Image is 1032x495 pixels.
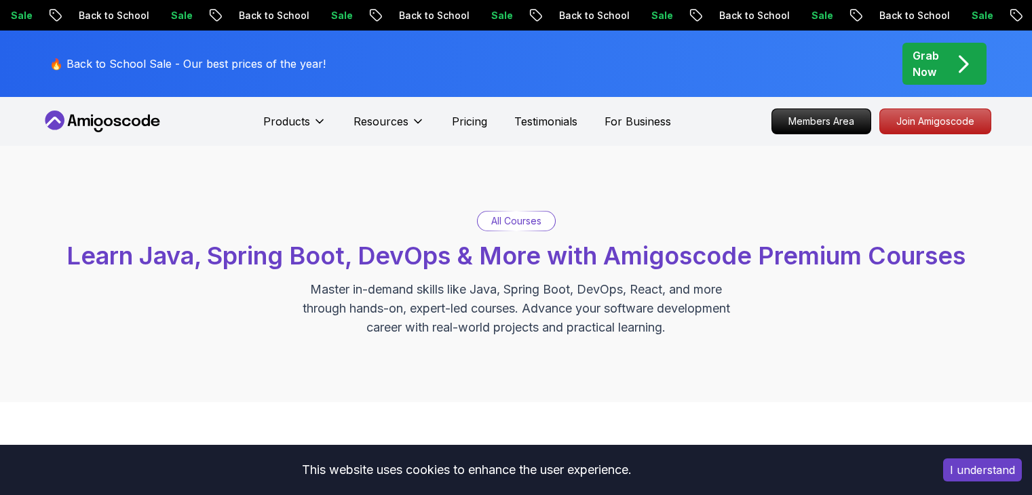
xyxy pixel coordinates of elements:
[263,113,310,130] p: Products
[288,280,744,337] p: Master in-demand skills like Java, Spring Boot, DevOps, React, and more through hands-on, expert-...
[637,9,681,22] p: Sale
[514,113,577,130] a: Testimonials
[943,458,1022,481] button: Accept cookies
[385,9,477,22] p: Back to School
[879,108,991,134] a: Join Amigoscode
[66,241,966,271] span: Learn Java, Spring Boot, DevOps & More with Amigoscode Premium Courses
[50,56,326,72] p: 🔥 Back to School Sale - Our best prices of the year!
[705,9,797,22] p: Back to School
[353,113,425,140] button: Resources
[957,9,1001,22] p: Sale
[491,214,541,228] p: All Courses
[225,9,317,22] p: Back to School
[353,113,408,130] p: Resources
[452,113,487,130] a: Pricing
[865,9,957,22] p: Back to School
[317,9,360,22] p: Sale
[772,109,871,134] p: Members Area
[157,9,200,22] p: Sale
[10,455,923,485] div: This website uses cookies to enhance the user experience.
[913,47,939,80] p: Grab Now
[797,9,841,22] p: Sale
[263,113,326,140] button: Products
[880,109,991,134] p: Join Amigoscode
[64,9,157,22] p: Back to School
[545,9,637,22] p: Back to School
[771,108,871,134] a: Members Area
[477,9,520,22] p: Sale
[605,113,671,130] a: For Business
